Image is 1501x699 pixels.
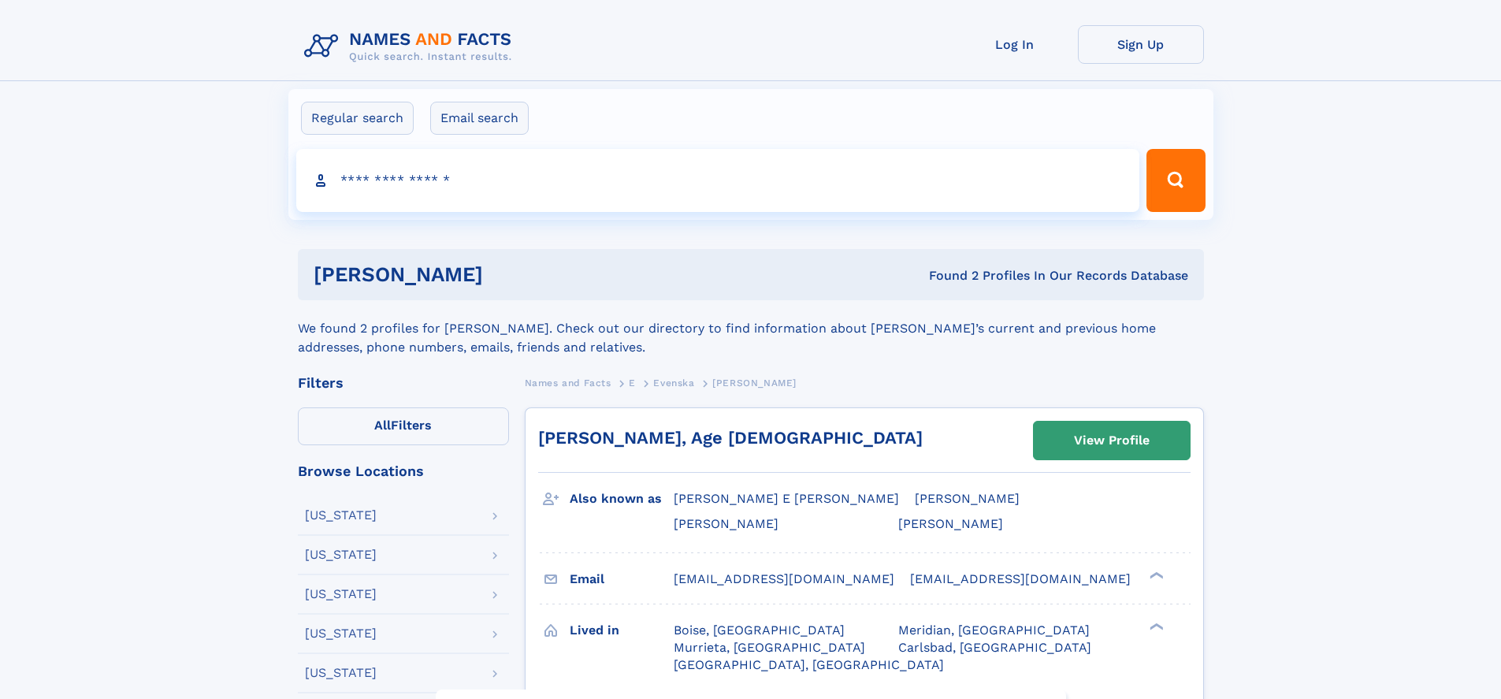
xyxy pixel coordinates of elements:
h3: Email [570,566,674,593]
span: [PERSON_NAME] [674,516,778,531]
h3: Also known as [570,485,674,512]
label: Filters [298,407,509,445]
span: [PERSON_NAME] [915,491,1020,506]
span: E [629,377,636,389]
span: [GEOGRAPHIC_DATA], [GEOGRAPHIC_DATA] [674,657,944,672]
div: ❯ [1146,570,1165,580]
div: We found 2 profiles for [PERSON_NAME]. Check out our directory to find information about [PERSON_... [298,300,1204,357]
a: View Profile [1034,422,1190,459]
h1: [PERSON_NAME] [314,265,706,284]
img: Logo Names and Facts [298,25,525,68]
div: [US_STATE] [305,627,377,640]
a: Evenska [653,373,694,392]
div: Browse Locations [298,464,509,478]
a: Log In [952,25,1078,64]
div: [US_STATE] [305,509,377,522]
div: Found 2 Profiles In Our Records Database [706,267,1188,284]
span: Meridian, [GEOGRAPHIC_DATA] [898,623,1090,638]
button: Search Button [1146,149,1205,212]
div: [US_STATE] [305,548,377,561]
div: [US_STATE] [305,667,377,679]
a: E [629,373,636,392]
a: [PERSON_NAME], Age [DEMOGRAPHIC_DATA] [538,428,923,448]
span: [EMAIL_ADDRESS][DOMAIN_NAME] [674,571,894,586]
label: Email search [430,102,529,135]
span: [PERSON_NAME] [712,377,797,389]
span: [EMAIL_ADDRESS][DOMAIN_NAME] [910,571,1131,586]
h3: Lived in [570,617,674,644]
label: Regular search [301,102,414,135]
div: [US_STATE] [305,588,377,600]
span: [PERSON_NAME] E [PERSON_NAME] [674,491,899,506]
span: Boise, [GEOGRAPHIC_DATA] [674,623,845,638]
span: Carlsbad, [GEOGRAPHIC_DATA] [898,640,1091,655]
a: Names and Facts [525,373,611,392]
span: All [374,418,391,433]
span: Evenska [653,377,694,389]
input: search input [296,149,1140,212]
div: Filters [298,376,509,390]
div: ❯ [1146,621,1165,631]
a: Sign Up [1078,25,1204,64]
span: Murrieta, [GEOGRAPHIC_DATA] [674,640,865,655]
span: [PERSON_NAME] [898,516,1003,531]
div: View Profile [1074,422,1150,459]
